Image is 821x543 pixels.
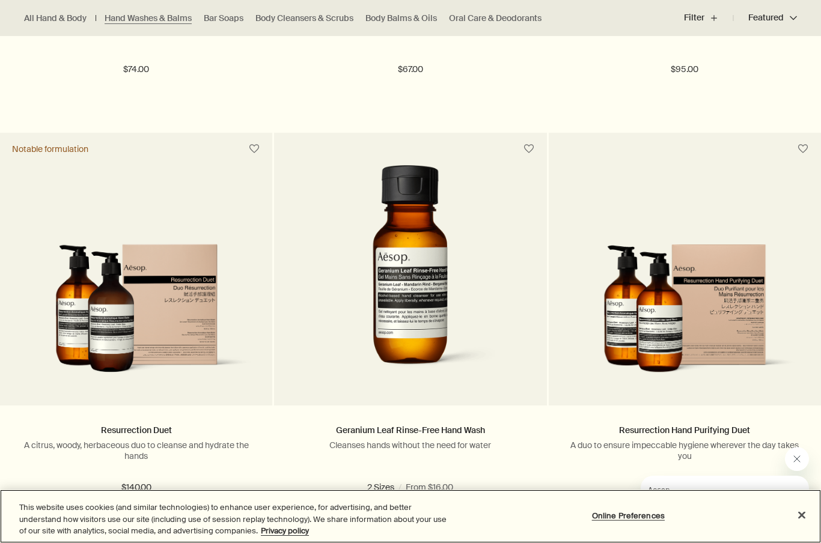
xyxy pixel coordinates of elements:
span: $67.00 [398,62,423,77]
a: Resurrection Hand Purifying Duet product and box [549,165,821,405]
button: Save to cabinet [518,138,540,160]
a: Body Balms & Oils [365,13,437,24]
div: Notable formulation [12,144,88,154]
iframe: Close message from Aesop [785,447,809,471]
a: Resurrection Hand Purifying Duet [619,425,750,435]
a: Geranium Leaf Rinse-Free Hand Wash [336,425,485,435]
a: Oral Care & Deodorants [449,13,542,24]
button: Online Preferences, Opens the preference center dialog [591,503,666,527]
span: $95.00 [671,62,698,77]
a: Body Cleansers & Scrubs [255,13,353,24]
p: A duo to ensure impeccable hygiene wherever the day takes you [567,440,803,461]
button: Featured [733,4,797,32]
span: 1.7 fl oz [368,482,400,493]
span: Our consultants are available now to offer personalised product advice. [7,25,151,59]
a: Bar Soaps [204,13,243,24]
a: Hand Washes & Balms [105,13,192,24]
button: Save to cabinet [792,138,814,160]
a: More information about your privacy, opens in a new tab [261,526,309,536]
span: $140.00 [121,481,151,495]
img: Geranium Leaf Rinse Free 50mL [296,165,524,387]
a: Resurrection Duet [101,425,172,435]
p: Cleanses hands without the need for water [292,440,528,450]
button: Filter [684,4,733,32]
button: Save to cabinet [243,138,265,160]
iframe: Message from Aesop [641,476,809,531]
a: Geranium Leaf Rinse Free 50mL [274,165,546,405]
button: Close [789,502,815,528]
img: Resurrection Hand Purifying Duet product and box [567,244,803,387]
span: $74.00 [123,62,149,77]
span: 16.9 fl oz [423,482,461,493]
img: Resurrection Duet in outer carton [18,244,254,387]
div: Aesop says "Our consultants are available now to offer personalised product advice.". Open messag... [612,447,809,531]
div: This website uses cookies (and similar technologies) to enhance user experience, for advertising,... [19,502,451,537]
p: A citrus, woody, herbaceous duo to cleanse and hydrate the hands [18,440,254,461]
a: All Hand & Body [24,13,87,24]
